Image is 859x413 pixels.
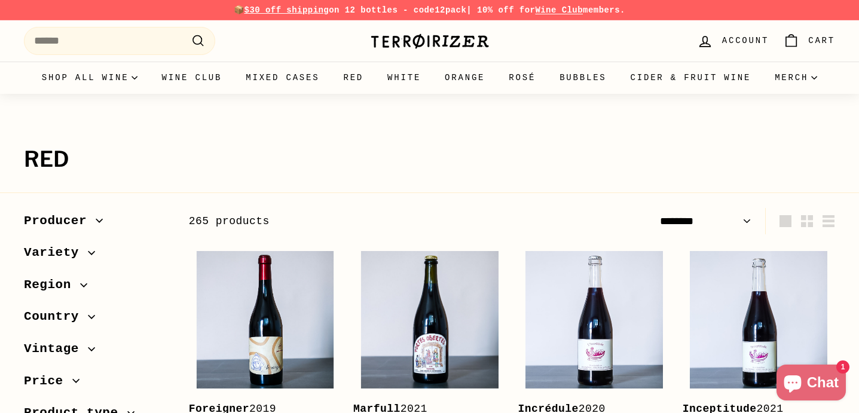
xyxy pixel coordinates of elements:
button: Country [24,304,170,336]
span: Account [722,34,769,47]
div: 265 products [189,213,512,230]
span: Vintage [24,339,88,359]
a: Orange [433,62,497,94]
button: Vintage [24,336,170,368]
button: Variety [24,240,170,272]
a: Cider & Fruit Wine [619,62,763,94]
a: Rosé [497,62,548,94]
button: Price [24,368,170,400]
a: Account [690,23,776,59]
a: Wine Club [149,62,234,94]
button: Producer [24,208,170,240]
h1: Red [24,148,835,172]
p: 📦 on 12 bottles - code | 10% off for members. [24,4,835,17]
span: Producer [24,211,96,231]
span: Region [24,275,80,295]
span: Country [24,307,88,327]
span: Price [24,371,72,391]
span: Cart [808,34,835,47]
a: Wine Club [535,5,583,15]
a: Cart [776,23,842,59]
button: Region [24,272,170,304]
a: White [375,62,433,94]
inbox-online-store-chat: Shopify online store chat [773,365,849,403]
a: Bubbles [548,62,618,94]
span: Variety [24,243,88,263]
a: Mixed Cases [234,62,331,94]
strong: 12pack [435,5,466,15]
span: $30 off shipping [244,5,329,15]
summary: Shop all wine [30,62,150,94]
summary: Merch [763,62,829,94]
a: Red [331,62,375,94]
